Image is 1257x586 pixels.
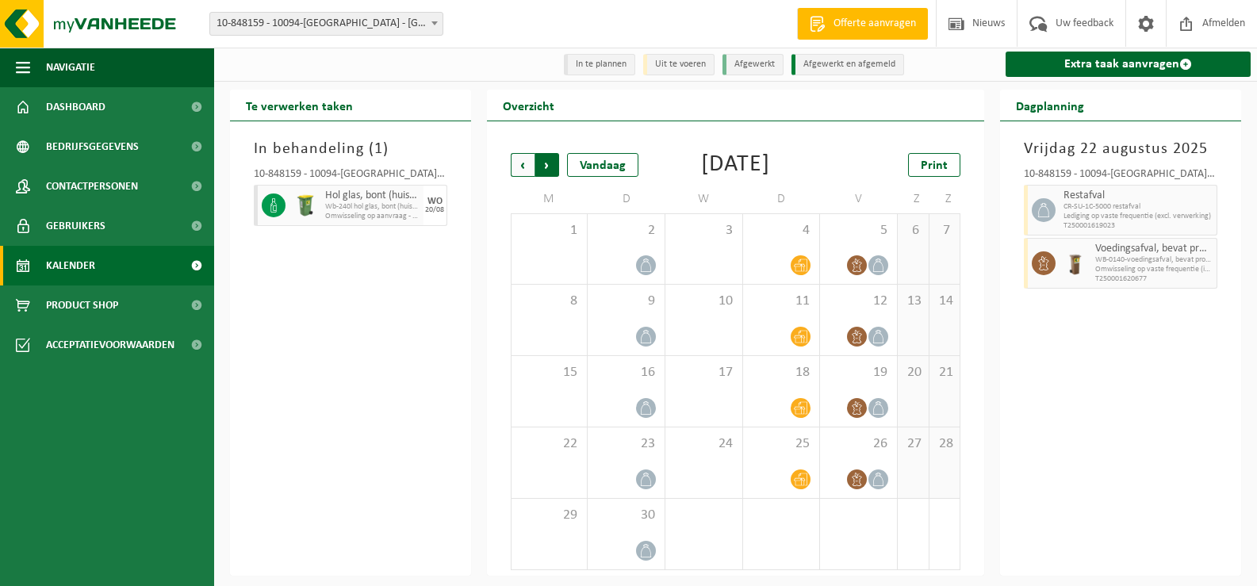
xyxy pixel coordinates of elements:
[906,222,921,239] span: 6
[596,435,657,453] span: 23
[230,90,369,121] h2: Te verwerken taken
[908,153,960,177] a: Print
[254,169,447,185] div: 10-848159 - 10094-[GEOGRAPHIC_DATA] - [GEOGRAPHIC_DATA]
[906,364,921,381] span: 20
[906,293,921,310] span: 13
[596,364,657,381] span: 16
[791,54,904,75] li: Afgewerkt en afgemeld
[254,137,447,161] h3: In behandeling ( )
[46,167,138,206] span: Contactpersonen
[743,185,821,213] td: D
[828,435,889,453] span: 26
[1024,137,1217,161] h3: Vrijdag 22 augustus 2025
[588,185,665,213] td: D
[701,153,770,177] div: [DATE]
[511,185,588,213] td: M
[643,54,715,75] li: Uit te voeren
[1000,90,1100,121] h2: Dagplanning
[751,222,812,239] span: 4
[325,212,420,221] span: Omwisseling op aanvraag - op geplande route (incl. verwerking)
[1024,169,1217,185] div: 10-848159 - 10094-[GEOGRAPHIC_DATA] - [GEOGRAPHIC_DATA]
[293,193,317,217] img: WB-0240-HPE-GN-50
[673,222,734,239] span: 3
[673,364,734,381] span: 17
[519,435,580,453] span: 22
[46,48,95,87] span: Navigatie
[906,435,921,453] span: 27
[929,185,961,213] td: Z
[1095,265,1213,274] span: Omwisseling op vaste frequentie (incl. verwerking)
[751,293,812,310] span: 11
[673,293,734,310] span: 10
[751,435,812,453] span: 25
[1063,190,1213,202] span: Restafval
[46,285,118,325] span: Product Shop
[325,190,420,202] span: Hol glas, bont (huishoudelijk)
[210,13,443,35] span: 10-848159 - 10094-TEN BERCH - ANTWERPEN
[797,8,928,40] a: Offerte aanvragen
[325,202,420,212] span: Wb-240l hol glas, bont (huishoudelijk)
[937,222,952,239] span: 7
[898,185,929,213] td: Z
[487,90,570,121] h2: Overzicht
[937,435,952,453] span: 28
[596,507,657,524] span: 30
[46,246,95,285] span: Kalender
[519,293,580,310] span: 8
[535,153,559,177] span: Volgende
[828,364,889,381] span: 19
[596,293,657,310] span: 9
[937,293,952,310] span: 14
[519,364,580,381] span: 15
[46,325,174,365] span: Acceptatievoorwaarden
[425,206,444,214] div: 20/08
[1063,212,1213,221] span: Lediging op vaste frequentie (excl. verwerking)
[596,222,657,239] span: 2
[46,87,105,127] span: Dashboard
[374,141,383,157] span: 1
[1063,251,1087,275] img: WB-0140-HPE-BN-01
[427,197,443,206] div: WO
[564,54,635,75] li: In te plannen
[1095,255,1213,265] span: WB-0140-voedingsafval, bevat producten van dierlijke oors
[1006,52,1251,77] a: Extra taak aanvragen
[519,507,580,524] span: 29
[673,435,734,453] span: 24
[1095,274,1213,284] span: T250001620677
[1063,202,1213,212] span: CR-SU-1C-5000 restafval
[665,185,743,213] td: W
[921,159,948,172] span: Print
[828,293,889,310] span: 12
[519,222,580,239] span: 1
[830,16,920,32] span: Offerte aanvragen
[511,153,535,177] span: Vorige
[722,54,784,75] li: Afgewerkt
[828,222,889,239] span: 5
[1095,243,1213,255] span: Voedingsafval, bevat producten van dierlijke oorsprong, onverpakt, categorie 3
[46,206,105,246] span: Gebruikers
[209,12,443,36] span: 10-848159 - 10094-TEN BERCH - ANTWERPEN
[567,153,638,177] div: Vandaag
[751,364,812,381] span: 18
[1063,221,1213,231] span: T250001619023
[937,364,952,381] span: 21
[820,185,898,213] td: V
[46,127,139,167] span: Bedrijfsgegevens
